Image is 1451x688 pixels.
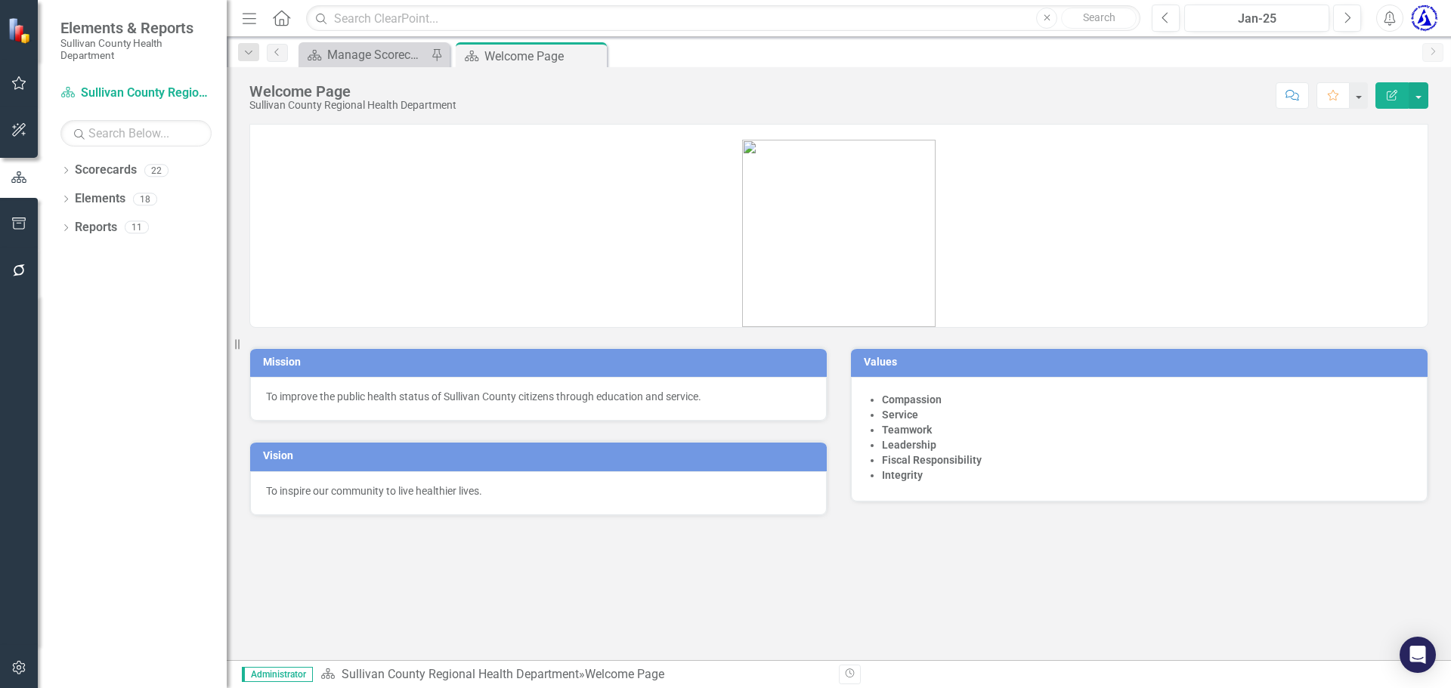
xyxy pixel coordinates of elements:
[342,667,579,681] a: Sullivan County Regional Health Department
[75,219,117,236] a: Reports
[60,120,212,147] input: Search Below...
[144,164,169,177] div: 22
[133,193,157,205] div: 18
[320,666,828,683] div: »
[60,85,212,102] a: Sullivan County Regional Health Department
[242,667,313,682] span: Administrator
[864,356,1420,368] h3: Values
[302,45,427,64] a: Manage Scorecards
[266,389,811,404] p: To improve the public health status of Sullivan County citizens through education and service.
[882,424,932,436] strong: Teamwork
[585,667,664,681] div: Welcome Page
[75,190,125,208] a: Elements
[263,356,819,368] h3: Mission
[249,83,456,100] div: Welcome Page
[882,393,942,406] strong: Compassion
[882,454,982,466] strong: Fiscal Responsibility
[249,100,456,111] div: Sullivan County Regional Health Department
[484,47,603,66] div: Welcome Page
[1083,11,1115,23] span: Search
[75,162,137,179] a: Scorecards
[125,221,149,234] div: 11
[1411,5,1438,32] img: Lynsey Gollehon
[8,17,34,44] img: ClearPoint Strategy
[882,409,918,421] strong: Service
[266,483,811,498] p: To inspire our community to live healthier lives.
[1190,10,1324,28] div: Jan-25
[882,469,923,481] strong: Integrity
[60,37,212,62] small: Sullivan County Health Department
[306,5,1140,32] input: Search ClearPoint...
[327,45,427,64] div: Manage Scorecards
[60,19,212,37] span: Elements & Reports
[263,450,819,461] h3: Vision
[1400,637,1436,673] div: Open Intercom Messenger
[1061,8,1137,29] button: Search
[882,439,936,451] strong: Leadership
[1184,5,1329,32] button: Jan-25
